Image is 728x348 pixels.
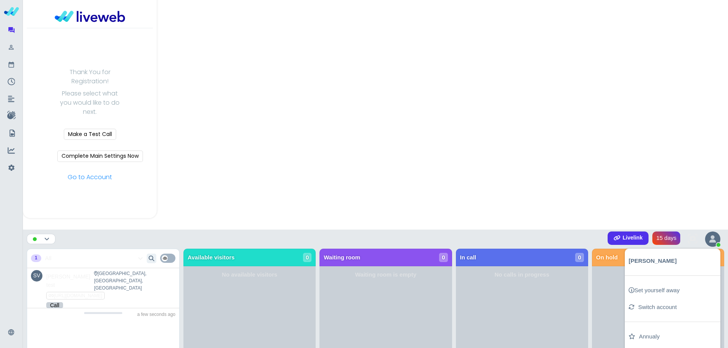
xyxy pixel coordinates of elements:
a: Go to Account [57,173,122,182]
div: Set yourself away [629,286,679,295]
p: Please select what you would like to do next. [57,89,122,117]
div: 0 [303,253,311,262]
b: [PERSON_NAME] test [46,272,90,290]
div: 1 [31,254,41,262]
div: Switch account [625,299,720,316]
a: Annualy [625,328,720,345]
b: [PERSON_NAME] [629,256,677,265]
p: Thank You for Registration! [57,68,122,86]
span: Waiting room [324,253,360,262]
span: Annualy [639,332,660,341]
div: 15 days [652,231,680,245]
span: Call [46,302,63,308]
span: a few seconds ago [137,311,175,318]
div: 0 [439,253,448,262]
img: liveweb [55,11,125,22]
div: All [45,254,143,263]
span: On hold [596,253,618,262]
button: Complete Main Settings Now [57,151,143,162]
div: 0 [575,253,584,262]
button: Make a Test Call [64,129,116,140]
div: [GEOGRAPHIC_DATA], [GEOGRAPHIC_DATA], [GEOGRAPHIC_DATA] [94,270,175,292]
img: homepage [4,4,19,19]
b: Livelink [623,235,642,241]
div: [URL][DOMAIN_NAME] [46,292,105,299]
div: SV [33,271,41,280]
span: Available visitors [188,253,235,262]
span: In call [460,253,477,262]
